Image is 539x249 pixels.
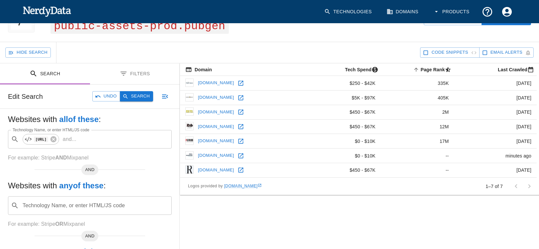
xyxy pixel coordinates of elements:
[23,134,59,145] div: [URL]
[81,166,99,173] span: AND
[81,233,99,239] span: AND
[196,165,236,175] a: [DOMAIN_NAME]
[381,119,454,134] td: 12M
[23,5,71,18] img: NerdyData.com
[236,122,246,132] a: Open dexterstatesman.com in new window
[489,66,537,74] span: Most recent date this website was successfully crawled
[479,47,534,58] button: Get email alerts with newly found website results. Click to enable.
[320,2,377,22] a: Technologies
[5,47,51,58] button: Hide Search
[185,79,194,87] img: dnews.com icon
[196,122,236,132] a: [DOMAIN_NAME]
[50,2,229,31] h1: 7 Websites using
[336,66,381,74] span: The estimated minimum and maximum annual tech spend each webpage has, based on the free, freemium...
[454,134,537,149] td: [DATE]
[34,137,48,142] code: [URL]
[478,2,497,22] button: Support and Documentation
[59,181,103,190] b: any of these
[13,127,89,133] label: Technology Name, or enter HTML/JS code
[185,151,194,159] img: smallbusinessesinthenews.com icon
[185,122,194,130] img: dexterstatesman.com icon
[454,76,537,91] td: [DATE]
[185,137,194,145] img: neatowncourier.com icon
[55,221,63,227] b: OR
[236,165,246,175] a: Open springhopeenterprise.com in new window
[188,183,262,190] span: Logos provided by
[236,78,246,88] a: Open dnews.com in new window
[8,220,172,228] p: For example: Stripe Mixpanel
[224,184,262,188] a: [DOMAIN_NAME]
[304,91,381,105] td: $5K - $97K
[304,163,381,177] td: $450 - $67K
[454,91,537,105] td: [DATE]
[236,107,246,117] a: Open evtv.me in new window
[55,155,67,160] b: AND
[381,105,454,119] td: 2M
[8,114,172,125] h5: Websites with :
[454,163,537,177] td: [DATE]
[236,151,246,161] a: Open smallbusinessesinthenews.com in new window
[304,119,381,134] td: $450 - $67K
[8,154,172,162] p: For example: Stripe Mixpanel
[196,151,236,161] a: [DOMAIN_NAME]
[304,134,381,149] td: $0 - $10K
[59,115,99,124] b: all of these
[454,105,537,119] td: [DATE]
[8,180,172,191] h5: Websites with :
[381,149,454,163] td: --
[8,91,43,102] h6: Edit Search
[491,49,522,56] span: Get email alerts with newly found website results. Click to enable.
[420,47,479,58] button: Show Code Snippets
[185,165,194,174] img: springhopeenterprise.com icon
[383,2,424,22] a: Domains
[90,63,180,84] button: Filters
[304,149,381,163] td: $0 - $10K
[454,119,537,134] td: [DATE]
[429,2,475,22] button: Products
[92,91,120,101] button: Undo
[304,76,381,91] td: $250 - $42K
[196,93,236,103] a: [DOMAIN_NAME]
[236,136,246,146] a: Open neatowncourier.com in new window
[486,183,503,190] p: 1–7 of 7
[185,66,212,74] span: The registered domain name (i.e. "nerdydata.com").
[196,136,236,146] a: [DOMAIN_NAME]
[185,107,194,116] img: evtv.me icon
[196,107,236,117] a: [DOMAIN_NAME]
[381,163,454,177] td: --
[381,76,454,91] td: 335K
[431,49,468,56] span: Show Code Snippets
[120,91,153,101] button: Search
[381,134,454,149] td: 17M
[304,105,381,119] td: $450 - $67K
[50,19,229,34] span: public-assets-prod.pubgen
[236,93,246,103] a: Open lmtribune.com in new window
[497,2,517,22] button: Account Settings
[412,66,454,74] span: A page popularity ranking based on a domain's backlinks. Smaller numbers signal more popular doma...
[185,93,194,101] img: lmtribune.com icon
[196,78,236,88] a: [DOMAIN_NAME]
[381,91,454,105] td: 405K
[60,135,79,143] p: and ...
[454,149,537,163] td: minutes ago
